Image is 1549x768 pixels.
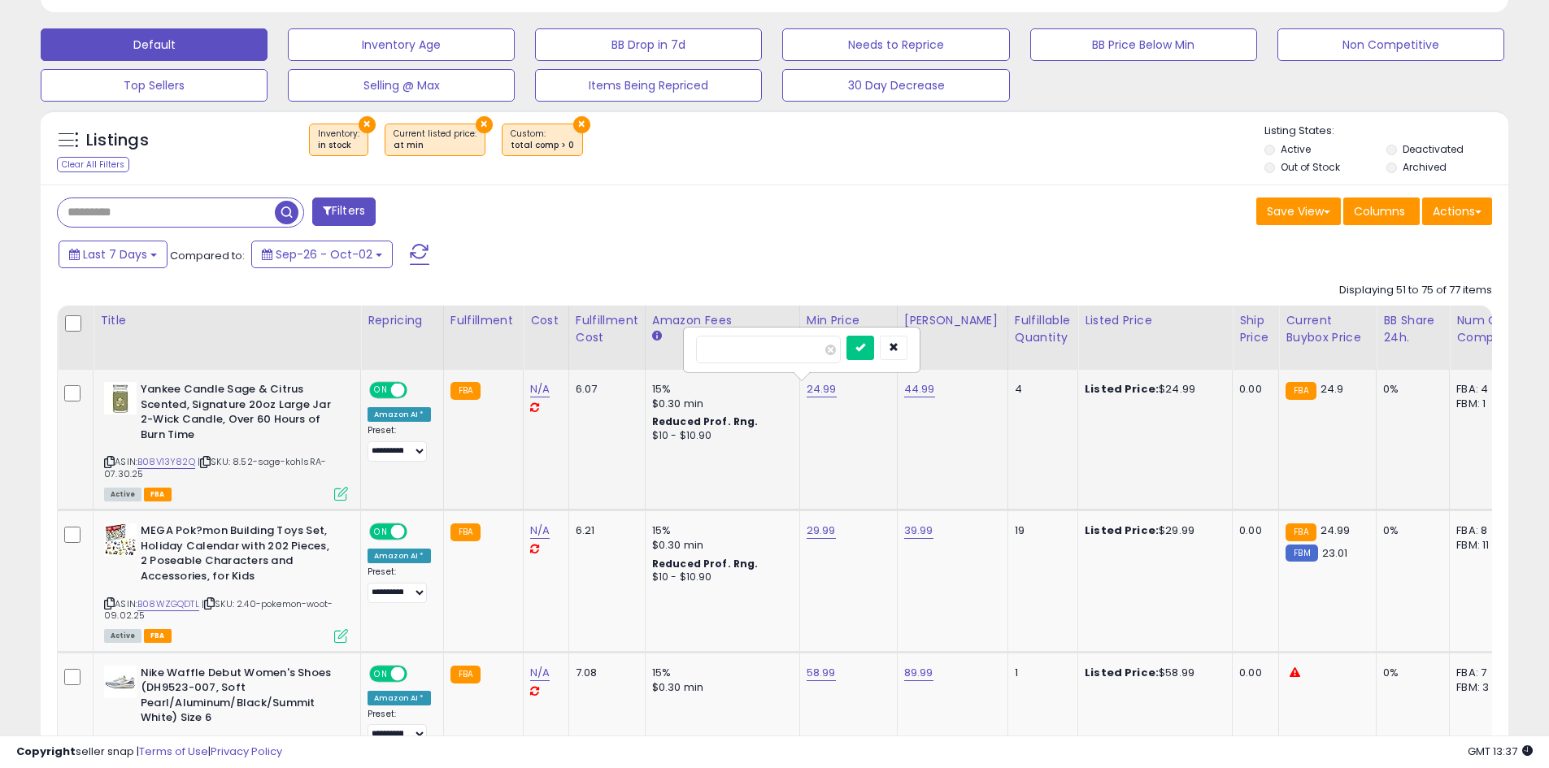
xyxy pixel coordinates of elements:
[104,382,137,414] img: 41kZ6Y2vc6L._SL40_.jpg
[137,455,195,469] a: B08V13Y82Q
[1239,312,1272,346] div: Ship Price
[1015,666,1065,680] div: 1
[450,523,481,541] small: FBA
[1403,142,1464,156] label: Deactivated
[368,312,437,329] div: Repricing
[137,597,199,611] a: B08WZGQDTL
[1085,382,1220,397] div: $24.99
[141,382,338,446] b: Yankee Candle Sage & Citrus Scented, Signature 20oz Large Jar 2-Wick Candle, Over 60 Hours of Bur...
[368,407,431,422] div: Amazon AI *
[652,397,787,411] div: $0.30 min
[139,744,208,759] a: Terms of Use
[1468,744,1533,759] span: 2025-10-10 13:37 GMT
[1354,203,1405,219] span: Columns
[807,312,890,329] div: Min Price
[368,566,431,603] div: Preset:
[573,116,590,133] button: ×
[394,140,476,151] div: at min
[782,69,1009,102] button: 30 Day Decrease
[576,312,638,346] div: Fulfillment Cost
[1015,523,1065,538] div: 19
[405,666,431,680] span: OFF
[652,571,787,584] div: $10 - $10.90
[1264,124,1508,139] p: Listing States:
[807,381,837,397] a: 24.99
[211,744,282,759] a: Privacy Policy
[1456,538,1510,553] div: FBM: 11
[1015,312,1071,346] div: Fulfillable Quantity
[368,425,431,462] div: Preset:
[450,382,481,400] small: FBA
[1281,160,1340,174] label: Out of Stock
[576,523,633,538] div: 6.21
[1286,523,1316,541] small: FBA
[1321,523,1351,538] span: 24.99
[576,666,633,680] div: 7.08
[1456,312,1516,346] div: Num of Comp.
[359,116,376,133] button: ×
[1403,160,1447,174] label: Archived
[1256,197,1341,225] button: Save View
[394,128,476,152] span: Current listed price :
[251,241,393,268] button: Sep-26 - Oct-02
[1286,545,1317,562] small: FBM
[104,455,326,479] span: | SKU: 8.52-sage-kohlsRA-07.30.25
[652,429,787,443] div: $10 - $10.90
[104,597,333,622] span: | SKU: 2.40-pokemon-woot-09.02.25
[288,28,515,61] button: Inventory Age
[41,69,268,102] button: Top Sellers
[144,488,172,501] span: FBA
[530,312,562,329] div: Cost
[59,241,168,268] button: Last 7 Days
[1281,142,1311,156] label: Active
[652,414,759,428] b: Reduced Prof. Rng.
[368,549,431,563] div: Amazon AI *
[1085,665,1159,680] b: Listed Price:
[904,381,935,397] a: 44.99
[652,312,793,329] div: Amazon Fees
[170,248,245,263] span: Compared to:
[1383,523,1437,538] div: 0%
[530,665,550,681] a: N/A
[476,116,493,133] button: ×
[1456,397,1510,411] div: FBM: 1
[1383,382,1437,397] div: 0%
[100,312,354,329] div: Title
[1015,382,1065,397] div: 4
[450,312,516,329] div: Fulfillment
[904,312,1001,329] div: [PERSON_NAME]
[368,709,431,745] div: Preset:
[405,525,431,539] span: OFF
[312,197,376,226] button: Filters
[652,329,662,344] small: Amazon Fees.
[511,140,574,151] div: total comp > 0
[652,680,787,695] div: $0.30 min
[1456,666,1510,680] div: FBA: 7
[141,666,338,730] b: Nike Waffle Debut Women's Shoes (DH9523-007, Soft Pearl/Aluminum/Black/Summit White) Size 6
[57,157,129,172] div: Clear All Filters
[1456,523,1510,538] div: FBA: 8
[1239,523,1266,538] div: 0.00
[1322,545,1348,561] span: 23.01
[1286,382,1316,400] small: FBA
[141,523,338,588] b: MEGA Pok?mon Building Toys Set, Holiday Calendar with 202 Pieces, 2 Poseable Characters and Acces...
[1030,28,1257,61] button: BB Price Below Min
[1422,197,1492,225] button: Actions
[1085,523,1159,538] b: Listed Price:
[535,69,762,102] button: Items Being Repriced
[576,382,633,397] div: 6.07
[535,28,762,61] button: BB Drop in 7d
[1321,381,1344,397] span: 24.9
[904,523,933,539] a: 39.99
[104,488,141,501] span: All listings currently available for purchase on Amazon
[104,666,137,698] img: 31b9U9NDM2L._SL40_.jpg
[652,382,787,397] div: 15%
[511,128,574,152] span: Custom:
[652,557,759,571] b: Reduced Prof. Rng.
[1383,666,1437,680] div: 0%
[807,665,836,681] a: 58.99
[104,629,141,643] span: All listings currently available for purchase on Amazon
[1085,381,1159,397] b: Listed Price:
[904,665,933,681] a: 89.99
[371,666,391,680] span: ON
